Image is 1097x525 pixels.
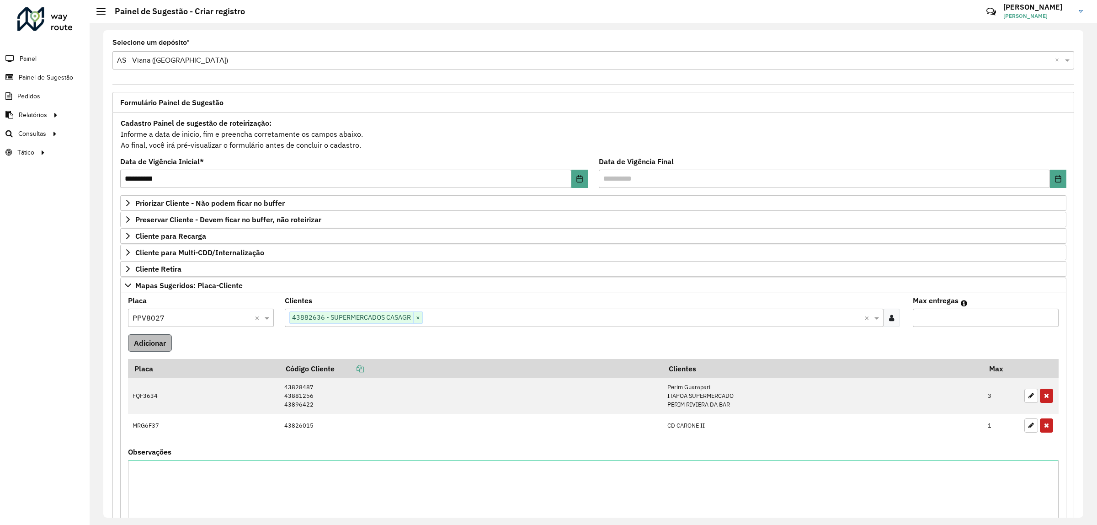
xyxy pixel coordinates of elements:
[135,199,285,207] span: Priorizar Cliente - Não podem ficar no buffer
[128,295,147,306] label: Placa
[120,156,204,167] label: Data de Vigência Inicial
[135,249,264,256] span: Cliente para Multi-CDD/Internalização
[17,91,40,101] span: Pedidos
[290,312,413,323] span: 43882636 - SUPERMERCADOS CASAGR
[983,414,1020,438] td: 1
[662,359,983,378] th: Clientes
[981,2,1001,21] a: Contato Rápido
[983,359,1020,378] th: Max
[120,228,1066,244] a: Cliente para Recarga
[120,245,1066,260] a: Cliente para Multi-CDD/Internalização
[1050,170,1066,188] button: Choose Date
[1055,55,1063,66] span: Clear all
[128,378,280,414] td: FQF3634
[135,216,321,223] span: Preservar Cliente - Devem ficar no buffer, não roteirizar
[961,300,967,307] em: Máximo de clientes que serão colocados na mesma rota com os clientes informados
[19,110,47,120] span: Relatórios
[128,414,280,438] td: MRG6F37
[413,312,422,323] span: ×
[864,312,872,323] span: Clear all
[255,312,262,323] span: Clear all
[120,261,1066,277] a: Cliente Retira
[120,278,1066,293] a: Mapas Sugeridos: Placa-Cliente
[1003,3,1072,11] h3: [PERSON_NAME]
[983,378,1020,414] td: 3
[17,148,34,157] span: Tático
[285,295,312,306] label: Clientes
[662,414,983,438] td: CD CARONE II
[121,118,272,128] strong: Cadastro Painel de sugestão de roteirização:
[1003,12,1072,20] span: [PERSON_NAME]
[135,265,181,273] span: Cliente Retira
[120,195,1066,211] a: Priorizar Cliente - Não podem ficar no buffer
[280,414,663,438] td: 43826015
[120,99,224,106] span: Formulário Painel de Sugestão
[106,6,245,16] h2: Painel de Sugestão - Criar registro
[335,364,364,373] a: Copiar
[128,446,171,457] label: Observações
[128,334,172,352] button: Adicionar
[135,282,243,289] span: Mapas Sugeridos: Placa-Cliente
[112,37,190,48] label: Selecione um depósito
[120,117,1066,151] div: Informe a data de inicio, fim e preencha corretamente os campos abaixo. Ao final, você irá pré-vi...
[135,232,206,240] span: Cliente para Recarga
[20,54,37,64] span: Painel
[280,378,663,414] td: 43828487 43881256 43896422
[280,359,663,378] th: Código Cliente
[913,295,959,306] label: Max entregas
[662,378,983,414] td: Perim Guarapari ITAPOA SUPERMERCADO PERIM RIVIERA DA BAR
[120,212,1066,227] a: Preservar Cliente - Devem ficar no buffer, não roteirizar
[599,156,674,167] label: Data de Vigência Final
[128,359,280,378] th: Placa
[18,129,46,139] span: Consultas
[19,73,73,82] span: Painel de Sugestão
[571,170,588,188] button: Choose Date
